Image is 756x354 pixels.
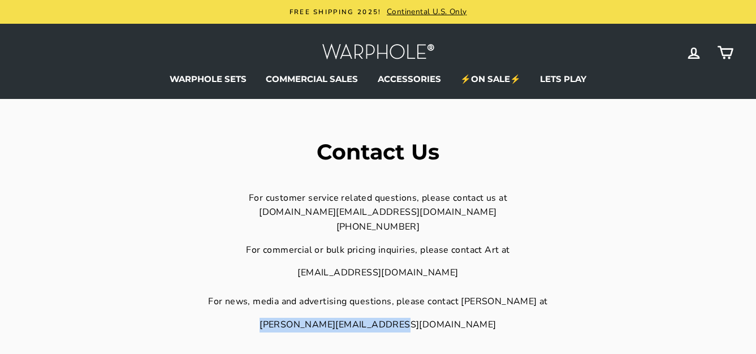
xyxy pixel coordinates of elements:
[113,141,643,163] h1: Contact Us
[113,243,643,258] div: For commercial or bulk pricing inquiries, please contact Art at
[322,41,435,65] img: Warphole
[257,71,366,88] a: COMMERCIAL SALES
[113,205,643,220] div: [DOMAIN_NAME][EMAIL_ADDRESS][DOMAIN_NAME]
[290,7,382,16] span: FREE SHIPPING 2025!
[369,71,450,88] a: ACCESSORIES
[161,71,255,88] a: WARPHOLE SETS
[113,318,643,333] div: [PERSON_NAME][EMAIL_ADDRESS][DOMAIN_NAME]
[25,6,731,18] a: FREE SHIPPING 2025! Continental U.S. Only
[23,71,733,88] ul: Primary
[384,6,466,17] span: Continental U.S. Only
[113,220,643,235] div: [PHONE_NUMBER]
[113,191,643,206] div: For customer service related questions, please contact us at
[532,71,595,88] a: LETS PLAY
[452,71,529,88] a: ⚡ON SALE⚡
[113,266,643,309] div: [EMAIL_ADDRESS][DOMAIN_NAME] For news, media and advertising questions, please contact [PERSON_NA...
